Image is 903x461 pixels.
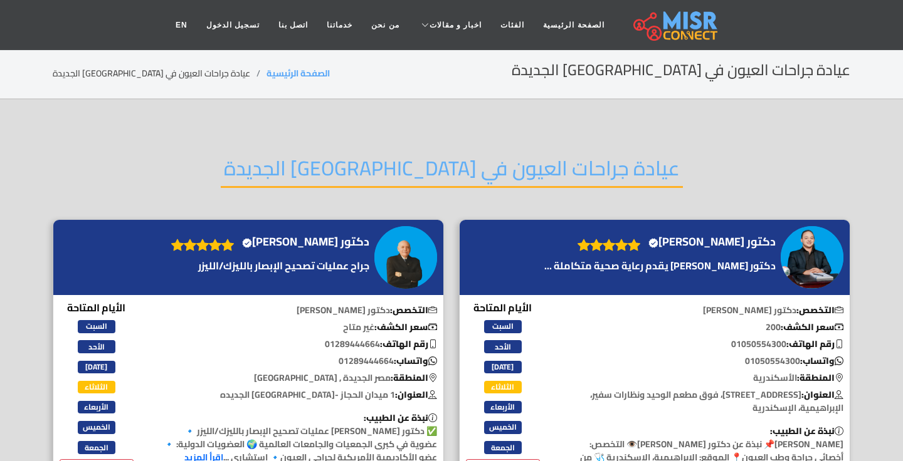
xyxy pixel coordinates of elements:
[362,13,408,37] a: من نحن
[770,423,843,439] b: نبذة عن الطبيب:
[374,226,437,289] img: دكتور وديد زهرة
[647,232,779,251] a: دكتور [PERSON_NAME]
[395,386,437,403] b: العنوان:
[155,355,444,368] p: 01289444664
[166,13,197,37] a: EN
[267,65,330,81] a: الصفحة الرئيسية
[561,321,850,334] p: 200
[317,13,362,37] a: خدماتنا
[155,321,444,334] p: غير متاح
[648,238,658,248] svg: Verified account
[512,61,850,80] h2: عيادة جراحات العيون في [GEOGRAPHIC_DATA] الجديدة
[648,235,776,249] h4: دكتور [PERSON_NAME]
[561,388,850,415] p: [STREET_ADDRESS]، فوق مطعم الوحيد ونظارات سفير، الإبراهيمية، الإسكندرية
[484,401,522,413] span: الأربعاء
[242,235,369,249] h4: دكتور [PERSON_NAME]
[78,320,115,333] span: السبت
[391,370,437,386] b: المنطقة:
[394,353,437,369] b: واتساب:
[561,338,850,351] p: 01050554300
[242,238,252,248] svg: Verified account
[561,304,850,317] p: دكتور [PERSON_NAME]
[796,302,843,318] b: التخصص:
[78,421,115,433] span: الخميس
[197,13,269,37] a: تسجيل الدخول
[781,319,843,335] b: سعر الكشف:
[78,361,115,373] span: [DATE]
[430,19,482,31] span: اخبار و مقالات
[269,13,317,37] a: اتصل بنا
[78,381,115,393] span: الثلاثاء
[491,13,534,37] a: الفئات
[374,319,437,335] b: سعر الكشف:
[155,304,444,317] p: دكتور [PERSON_NAME]
[221,156,683,188] h2: عيادة جراحات العيون في [GEOGRAPHIC_DATA] الجديدة
[484,381,522,393] span: الثلاثاء
[155,388,444,401] p: 1 ميدان الحجاز -[GEOGRAPHIC_DATA] الجديده
[534,13,613,37] a: الصفحة الرئيسية
[165,258,372,273] a: جراح عمليات تصحيح الإبصار بالليزك/الليزر
[240,232,372,251] a: دكتور [PERSON_NAME]
[801,386,843,403] b: العنوان:
[633,9,717,41] img: main.misr_connect
[786,336,843,352] b: رقم الهاتف:
[53,67,267,80] li: عيادة جراحات العيون في [GEOGRAPHIC_DATA] الجديدة
[484,421,522,433] span: الخميس
[484,320,522,333] span: السبت
[484,361,522,373] span: [DATE]
[155,338,444,351] p: 01289444664
[800,353,843,369] b: واتساب:
[781,226,843,289] img: دكتور شهاب الدين أمجد دويدار
[541,258,779,273] a: دكتور [PERSON_NAME] يقدم رعاية صحية متكاملة ...
[380,336,437,352] b: رقم الهاتف:
[797,370,843,386] b: المنطقة:
[78,340,115,353] span: الأحد
[364,410,437,426] b: نبذة عن الطبيب:
[484,340,522,353] span: الأحد
[484,441,522,453] span: الجمعة
[78,401,115,413] span: الأربعاء
[78,441,115,453] span: الجمعة
[561,355,850,368] p: 01050554300
[409,13,492,37] a: اخبار و مقالات
[561,371,850,385] p: الأسكندرية
[155,371,444,385] p: مصر الجديدة , [GEOGRAPHIC_DATA]
[390,302,437,318] b: التخصص:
